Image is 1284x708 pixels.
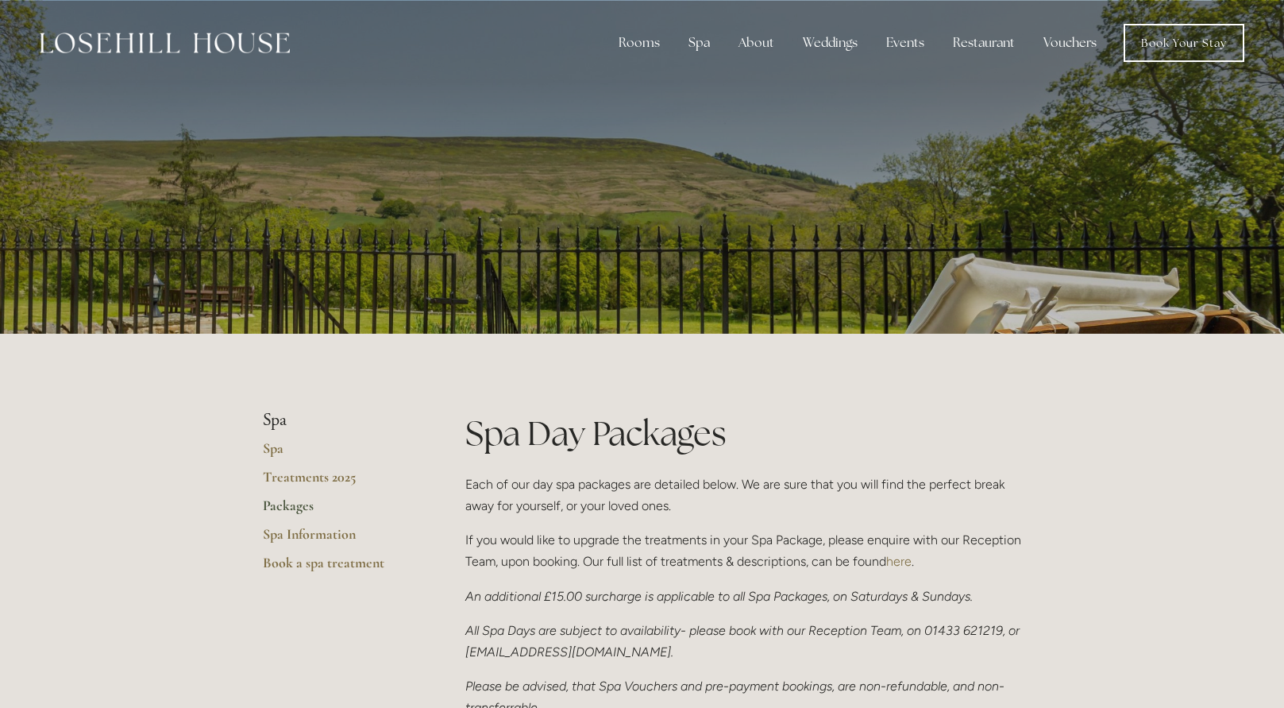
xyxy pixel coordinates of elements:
a: Vouchers [1031,27,1109,59]
em: All Spa Days are subject to availability- please book with our Reception Team, on 01433 621219, o... [465,623,1023,660]
a: here [886,554,912,569]
div: Rooms [606,27,673,59]
a: Packages [263,497,415,525]
div: Events [873,27,937,59]
a: Book a spa treatment [263,554,415,582]
div: About [726,27,787,59]
div: Spa [676,27,723,59]
p: Each of our day spa packages are detailed below. We are sure that you will find the perfect break... [465,474,1022,516]
div: Weddings [790,27,870,59]
div: Restaurant [940,27,1028,59]
a: Spa [263,439,415,468]
h1: Spa Day Packages [465,410,1022,457]
p: If you would like to upgrade the treatments in your Spa Package, please enquire with our Receptio... [465,529,1022,572]
li: Spa [263,410,415,431]
a: Spa Information [263,525,415,554]
em: An additional £15.00 surcharge is applicable to all Spa Packages, on Saturdays & Sundays. [465,589,973,604]
a: Treatments 2025 [263,468,415,497]
a: Book Your Stay [1124,24,1244,62]
img: Losehill House [40,33,290,53]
